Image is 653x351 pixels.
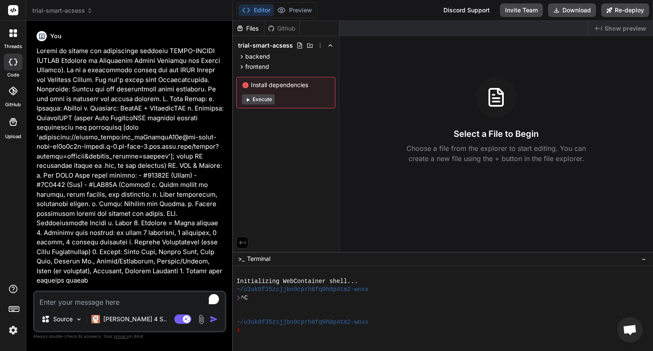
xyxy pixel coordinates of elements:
[50,32,62,40] h6: You
[401,143,591,164] p: Choose a file from the explorer to start editing. You can create a new file using the + button in...
[233,24,264,33] div: Files
[91,315,100,323] img: Claude 4 Sonnet
[617,317,643,343] div: Open chat
[238,4,274,16] button: Editor
[500,3,543,17] button: Invite Team
[6,323,20,337] img: settings
[601,3,649,17] button: Re-deploy
[236,286,369,294] span: ~/u3uk0f35zsjjbn9cprh6fq9h0p4tm2-wnxx
[238,41,293,50] span: trial-smart-acsess
[236,318,369,326] span: ~/u3uk0f35zsjjbn9cprh6fq9h0p4tm2-wnxx
[245,52,270,61] span: backend
[53,315,73,323] p: Source
[247,255,270,263] span: Terminal
[605,24,646,33] span: Show preview
[242,81,330,89] span: Install dependencies
[32,6,93,15] span: trial-smart-acsess
[7,71,19,79] label: code
[37,46,224,286] p: Loremi do sitame con adipiscinge seddoeiu TEMPO-INCIDI (UTLAB Etdolore ma Aliquaenim Admini Venia...
[640,252,648,266] button: −
[103,315,167,323] p: [PERSON_NAME] 4 S..
[5,133,21,140] label: Upload
[33,332,226,340] p: Always double-check its answers. Your in Bind
[454,128,539,140] h3: Select a File to Begin
[274,4,315,16] button: Preview
[34,292,225,307] textarea: To enrich screen reader interactions, please activate Accessibility in Grammarly extension settings
[4,43,22,50] label: threads
[548,3,596,17] button: Download
[438,3,495,17] div: Discord Support
[210,315,218,323] img: icon
[238,255,244,263] span: >_
[242,94,275,105] button: Execute
[236,326,241,334] span: ❯
[241,294,248,302] span: ^C
[264,24,299,33] div: Github
[642,255,646,263] span: −
[245,62,269,71] span: frontend
[5,101,21,108] label: GitHub
[236,277,358,286] span: Initializing WebContainer shell...
[114,334,129,339] span: privacy
[236,294,241,302] span: ❯
[196,314,206,324] img: attachment
[75,316,82,323] img: Pick Models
